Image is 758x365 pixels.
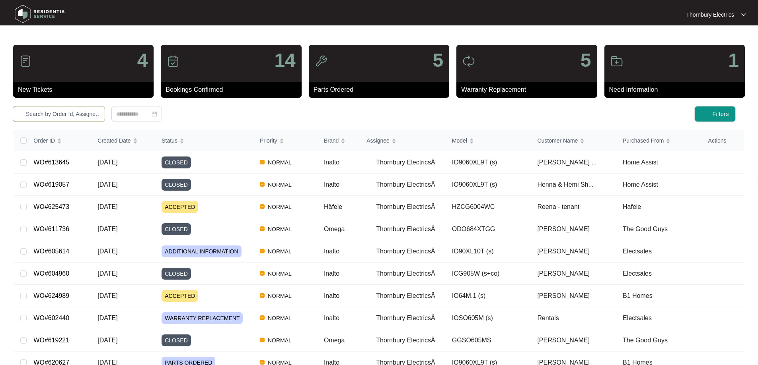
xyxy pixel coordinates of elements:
p: Need Information [609,85,745,95]
span: [DATE] [97,248,117,255]
img: dropdown arrow [708,156,718,166]
img: Assigner Icon [366,226,373,232]
p: Thornbury Electrics [686,11,734,19]
img: Vercel Logo [260,226,265,231]
span: Reena - tenant [537,202,579,212]
img: Vercel Logo [260,271,265,276]
a: WO#625473 [33,203,69,210]
span: Hafele [623,203,641,210]
td: ODO684XTGG [446,218,531,240]
span: [DATE] [97,203,117,210]
p: 5 [581,51,591,70]
span: [PERSON_NAME] [537,336,590,345]
p: 4 [137,51,148,70]
span: Omega [324,226,345,232]
img: Info icon [594,226,600,232]
img: Vercel Logo [260,293,265,298]
p: Bookings Confirmed [166,85,301,95]
span: Home Assist [623,181,658,188]
img: icon [462,55,475,68]
span: Assignee [366,136,390,145]
span: CLOSED [162,334,191,346]
a: WO#602440 [33,315,69,321]
img: filter icon [701,110,709,118]
img: dropdown arrow [708,223,718,232]
th: Actions [702,130,744,151]
p: 1 [728,51,739,70]
span: Inalto [324,270,339,277]
img: dropdown arrow [708,267,718,277]
p: Parts Ordered [314,85,449,95]
button: filter iconFilters [694,106,736,122]
img: dropdown arrow [708,178,718,188]
img: icon [167,55,179,68]
img: search-icon [16,110,24,118]
span: NORMAL [265,269,295,278]
span: [DATE] [97,315,117,321]
span: NORMAL [265,224,295,234]
img: Assigner Icon [366,204,373,210]
p: Thornbury ElectricsÂ [376,336,435,345]
img: icon [19,55,32,68]
a: WO#613645 [33,159,69,166]
p: 14 [274,51,295,70]
span: Electsales [623,270,652,277]
img: Info icon [594,337,600,344]
p: Warranty Replacement [461,85,597,95]
span: CLOSED [162,223,191,235]
th: Customer Name [531,130,616,151]
th: Purchased From [616,130,702,151]
img: Info icon [594,293,600,299]
th: Assignee [360,130,446,151]
img: dropdown arrow [741,13,746,17]
img: dropdown arrow [708,245,718,255]
span: Inalto [324,315,339,321]
span: Priority [260,136,277,145]
p: 5 [433,51,443,70]
img: Vercel Logo [260,360,265,365]
p: Thornbury ElectricsÂ [376,247,435,256]
span: NORMAL [265,202,295,212]
th: Status [155,130,253,151]
span: B1 Homes [623,292,653,299]
span: NORMAL [265,291,295,301]
span: [PERSON_NAME] [537,247,590,256]
img: Assigner Icon [366,293,373,299]
td: GGSO605MS [446,329,531,351]
img: Vercel Logo [260,315,265,320]
span: NORMAL [265,313,295,323]
td: IO90XL10T (s) [446,240,531,263]
span: Electsales [623,315,652,321]
th: Order ID [27,130,91,151]
th: Created Date [91,130,155,151]
span: Electsales [623,248,652,255]
a: WO#604960 [33,270,69,277]
span: Inalto [324,181,339,188]
p: Thornbury ElectricsÂ [376,158,435,167]
span: [DATE] [97,226,117,232]
img: dropdown arrow [708,201,718,210]
img: Assigner Icon [366,270,373,277]
img: Assigner Icon [366,182,373,188]
th: Model [446,130,531,151]
span: Brand [324,136,339,145]
img: Vercel Logo [260,204,265,209]
p: Thornbury ElectricsÂ [376,269,435,278]
span: ADDITIONAL INFORMATION [162,245,241,257]
span: [PERSON_NAME] [537,224,590,234]
span: [DATE] [97,181,117,188]
span: NORMAL [265,158,295,167]
span: Rentals [537,313,559,323]
span: Inalto [324,292,339,299]
span: Henna & Hemi Sh... [537,180,593,189]
th: Brand [318,130,360,151]
span: [DATE] [97,337,117,344]
span: ACCEPTED [162,290,198,302]
p: Thornbury ElectricsÂ [376,180,435,189]
img: Vercel Logo [260,338,265,342]
img: Info icon [601,159,607,166]
img: Vercel Logo [260,160,265,164]
p: Thornbury ElectricsÂ [376,224,435,234]
img: Info icon [594,248,600,255]
span: Häfele [324,203,342,210]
